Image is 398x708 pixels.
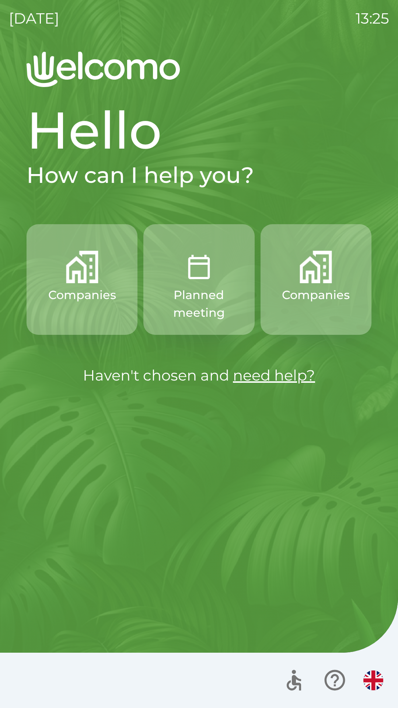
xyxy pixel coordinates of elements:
img: 8d7ece35-bdbc-4bf8-82f1-eadb5a162c66.png [183,251,215,283]
img: Logo [27,52,371,87]
h1: Hello [27,99,371,162]
p: Haven't chosen and [27,364,371,386]
p: Companies [48,286,116,304]
button: Companies [261,224,371,335]
h2: How can I help you? [27,162,371,189]
p: Companies [282,286,350,304]
button: Planned meeting [143,224,254,335]
p: 13:25 [356,7,389,29]
p: [DATE] [9,7,59,29]
p: Planned meeting [161,286,237,322]
img: b9f982fa-e31d-4f99-8b4a-6499fa97f7a5.png [300,251,332,283]
button: Companies [27,224,137,335]
a: need help? [233,366,315,384]
img: 58c20cfd-1410-4f66-922d-3b1630a05379.png [66,251,98,283]
img: en flag [363,670,383,690]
